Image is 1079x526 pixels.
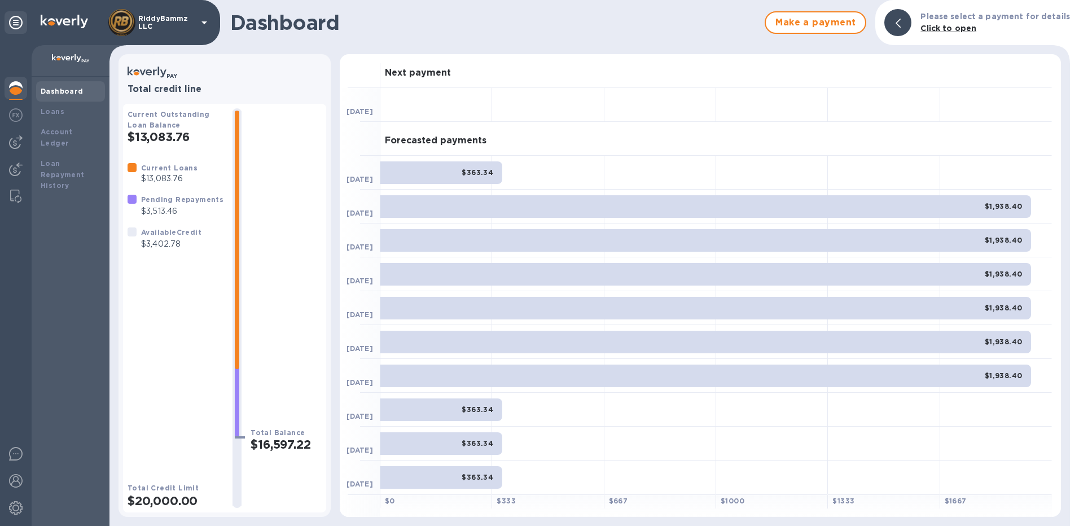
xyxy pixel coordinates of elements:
b: [DATE] [346,446,373,454]
h2: $13,083.76 [128,130,223,144]
b: $ 1333 [832,497,854,505]
b: Please select a payment for details [920,12,1070,21]
b: [DATE] [346,243,373,251]
b: [DATE] [346,277,373,285]
p: $13,083.76 [141,173,198,185]
b: [DATE] [346,480,373,488]
b: $ 667 [609,497,628,505]
b: Total Credit Limit [128,484,199,492]
b: Click to open [920,24,976,33]
b: Pending Repayments [141,195,223,204]
b: Loans [41,107,64,116]
b: $363.34 [462,439,493,448]
b: [DATE] [346,209,373,217]
h2: $20,000.00 [128,494,223,508]
h3: Next payment [385,68,451,78]
b: Current Outstanding Loan Balance [128,110,210,129]
b: [DATE] [346,175,373,183]
b: Loan Repayment History [41,159,85,190]
b: $1,938.40 [985,236,1023,244]
h3: Forecasted payments [385,135,486,146]
b: [DATE] [346,344,373,353]
b: [DATE] [346,378,373,387]
p: RiddyBammz LLC [138,15,195,30]
b: $1,938.40 [985,304,1023,312]
button: Make a payment [765,11,866,34]
b: $363.34 [462,405,493,414]
p: $3,513.46 [141,205,223,217]
b: $ 333 [497,497,516,505]
b: $363.34 [462,168,493,177]
h2: $16,597.22 [251,437,322,452]
img: Logo [41,15,88,28]
img: Foreign exchange [9,108,23,122]
b: [DATE] [346,107,373,116]
p: $3,402.78 [141,238,201,250]
b: Account Ledger [41,128,73,147]
b: Available Credit [141,228,201,236]
b: $363.34 [462,473,493,481]
b: $ 1667 [945,497,967,505]
b: Current Loans [141,164,198,172]
h1: Dashboard [230,11,759,34]
b: $1,938.40 [985,337,1023,346]
b: Dashboard [41,87,84,95]
b: [DATE] [346,412,373,420]
b: $1,938.40 [985,202,1023,211]
span: Make a payment [775,16,856,29]
b: Total Balance [251,428,305,437]
b: $ 1000 [721,497,744,505]
b: $1,938.40 [985,270,1023,278]
h3: Total credit line [128,84,322,95]
b: $1,938.40 [985,371,1023,380]
b: $ 0 [385,497,395,505]
div: Unpin categories [5,11,27,34]
b: [DATE] [346,310,373,319]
